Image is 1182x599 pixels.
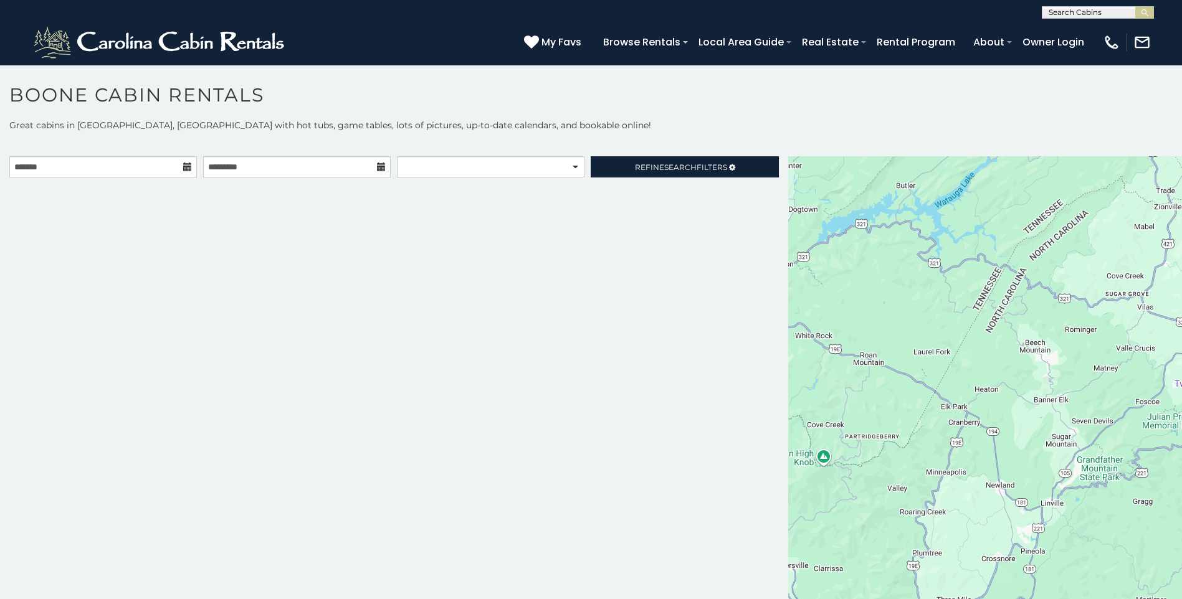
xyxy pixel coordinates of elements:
[796,31,865,53] a: Real Estate
[1103,34,1120,51] img: phone-regular-white.png
[597,31,687,53] a: Browse Rentals
[870,31,961,53] a: Rental Program
[591,156,778,177] a: RefineSearchFilters
[1133,34,1151,51] img: mail-regular-white.png
[1016,31,1090,53] a: Owner Login
[967,31,1011,53] a: About
[524,34,584,50] a: My Favs
[664,163,697,172] span: Search
[31,24,290,61] img: White-1-2.png
[541,34,581,50] span: My Favs
[692,31,790,53] a: Local Area Guide
[635,163,727,172] span: Refine Filters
